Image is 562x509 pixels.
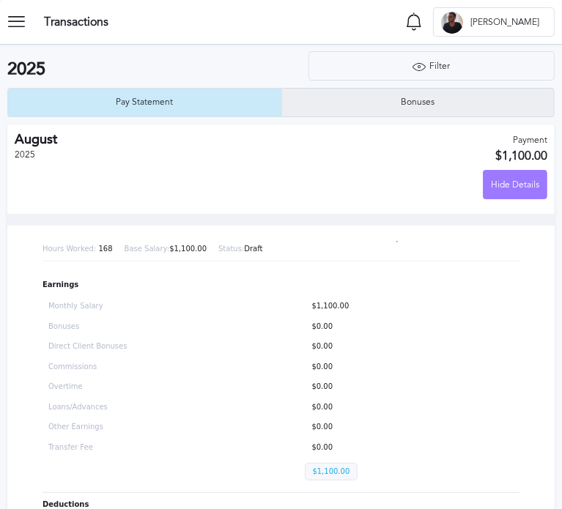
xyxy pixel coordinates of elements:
[48,363,258,371] p: Commissions
[218,245,262,253] p: Draft
[48,423,258,431] p: Other Earnings
[305,302,514,311] p: $1,100.00
[42,280,508,289] p: Earnings
[513,135,547,146] div: Payment
[48,342,258,351] p: Direct Client Bonuses
[484,171,547,200] div: Hide Details
[125,245,207,253] p: $1,100.00
[305,322,514,331] p: $0.00
[305,342,514,351] p: $0.00
[305,363,514,371] p: $0.00
[305,382,514,391] p: $0.00
[483,170,547,199] button: Hide Details
[495,149,547,163] h3: $1,100.00
[48,382,258,391] p: Overtime
[42,245,113,253] p: 168
[441,12,463,34] div: G
[48,443,258,452] p: Transfer Fee
[7,88,281,117] button: Pay Statement
[15,132,300,147] h2: August
[281,88,555,117] button: Bonuses
[305,443,514,452] p: $0.00
[15,149,35,160] span: 2025
[48,403,258,412] p: Loans/Advances
[309,52,554,81] div: Filter
[7,59,301,80] h2: 2025
[42,245,96,253] span: Hours Worked:
[48,322,258,331] p: Bonuses
[42,500,508,509] p: Deductions
[108,97,180,108] div: Pay Statement
[393,97,442,108] div: Bonuses
[433,7,555,37] button: G[PERSON_NAME]
[218,245,244,253] span: Status:
[125,245,170,253] span: Base Salary:
[305,403,514,412] p: $0.00
[463,18,547,28] span: [PERSON_NAME]
[44,15,108,29] h3: Transactions
[305,423,514,431] p: $0.00
[48,302,258,311] p: Monthly Salary
[308,51,555,81] button: Filter
[305,463,358,480] p: $1,100.00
